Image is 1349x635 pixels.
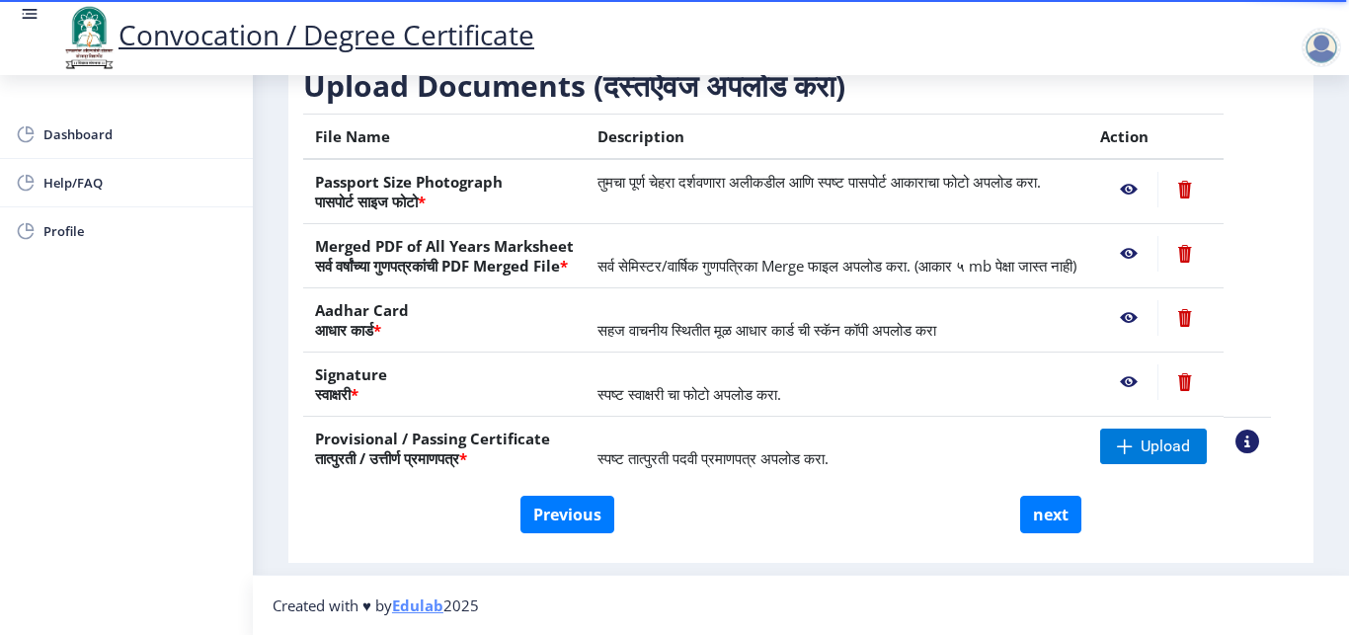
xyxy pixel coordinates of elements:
[1100,236,1157,272] nb-action: View File
[1100,172,1157,207] nb-action: View File
[43,122,237,146] span: Dashboard
[586,159,1088,224] td: तुमचा पूर्ण चेहरा दर्शवणारा अलीकडील आणि स्पष्ट पासपोर्ट आकाराचा फोटो अपलोड करा.
[273,595,479,615] span: Created with ♥ by 2025
[303,159,586,224] th: Passport Size Photograph पासपोर्ट साइज फोटो
[597,448,829,468] span: स्पष्ट तात्पुरती पदवी प्रमाणपत्र अपलोड करा.
[597,256,1076,276] span: सर्व सेमिस्टर/वार्षिक गुणपत्रिका Merge फाइल अपलोड करा. (आकार ५ mb पेक्षा जास्त नाही)
[43,219,237,243] span: Profile
[1157,300,1212,336] nb-action: Delete File
[303,115,586,160] th: File Name
[43,171,237,195] span: Help/FAQ
[1100,364,1157,400] nb-action: View File
[303,417,586,481] th: Provisional / Passing Certificate तात्पुरती / उत्तीर्ण प्रमाणपत्र
[1157,236,1212,272] nb-action: Delete File
[59,4,119,71] img: logo
[1100,300,1157,336] nb-action: View File
[59,16,534,53] a: Convocation / Degree Certificate
[1157,172,1212,207] nb-action: Delete File
[303,66,1271,106] h3: Upload Documents (दस्तऐवज अपलोड करा)
[1141,437,1190,456] span: Upload
[1235,430,1259,453] nb-action: View Sample PDC
[597,384,781,404] span: स्पष्ट स्वाक्षरी चा फोटो अपलोड करा.
[303,353,586,417] th: Signature स्वाक्षरी
[520,496,614,533] button: Previous
[303,288,586,353] th: Aadhar Card आधार कार्ड
[392,595,443,615] a: Edulab
[1157,364,1212,400] nb-action: Delete File
[1020,496,1081,533] button: next
[597,320,936,340] span: सहज वाचनीय स्थितीत मूळ आधार कार्ड ची स्कॅन कॉपी अपलोड करा
[586,115,1088,160] th: Description
[1088,115,1224,160] th: Action
[303,224,586,288] th: Merged PDF of All Years Marksheet सर्व वर्षांच्या गुणपत्रकांची PDF Merged File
